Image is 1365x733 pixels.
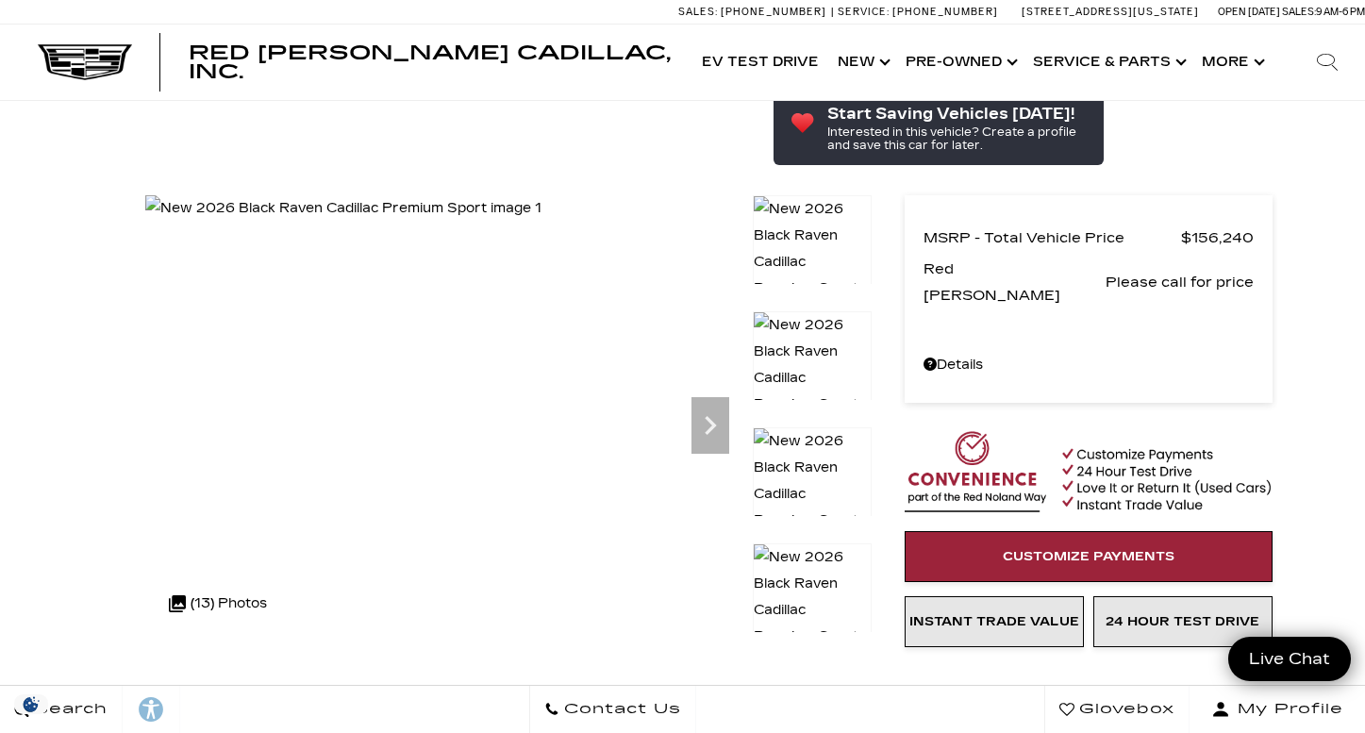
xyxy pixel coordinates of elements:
span: MSRP - Total Vehicle Price [924,225,1181,251]
span: Red [PERSON_NAME] Cadillac, Inc. [189,42,671,83]
span: Live Chat [1240,648,1340,670]
span: [PHONE_NUMBER] [892,6,998,18]
span: My Profile [1230,696,1343,723]
a: New [828,25,896,100]
img: New 2026 Black Raven Cadillac Premium Sport image 4 [753,543,872,677]
img: New 2026 Black Raven Cadillac Premium Sport image 1 [145,195,541,222]
a: Pre-Owned [896,25,1024,100]
span: 24 Hour Test Drive [1106,614,1259,629]
iframe: Watch videos, learn about new EV models, and find the right one for you! [145,657,872,658]
span: 9 AM-6 PM [1316,6,1365,18]
a: Customize Payments [905,531,1273,582]
span: Service: [838,6,890,18]
span: Instant Trade Value [909,614,1079,629]
div: (13) Photos [159,581,276,626]
a: Details [924,352,1254,378]
span: Red [PERSON_NAME] [924,256,1106,308]
span: Contact Us [559,696,681,723]
span: Open [DATE] [1218,6,1280,18]
span: Search [29,696,108,723]
a: MSRP - Total Vehicle Price $156,240 [924,225,1254,251]
a: Glovebox [1044,686,1190,733]
span: Please call for price [1106,269,1254,295]
span: Sales: [1282,6,1316,18]
a: Service & Parts [1024,25,1192,100]
span: Glovebox [1074,696,1174,723]
button: More [1192,25,1271,100]
a: EV Test Drive [692,25,828,100]
a: Contact Us [529,686,696,733]
div: Next [691,397,729,454]
img: Cadillac Dark Logo with Cadillac White Text [38,44,132,80]
section: Click to Open Cookie Consent Modal [9,694,53,714]
a: Red [PERSON_NAME] Please call for price [924,256,1254,308]
button: Open user profile menu [1190,686,1365,733]
img: Opt-Out Icon [9,694,53,714]
img: New 2026 Black Raven Cadillac Premium Sport image 3 [753,427,872,561]
a: Service: [PHONE_NUMBER] [831,7,1003,17]
span: Customize Payments [1003,549,1174,564]
span: [PHONE_NUMBER] [721,6,826,18]
span: Sales: [678,6,718,18]
a: [STREET_ADDRESS][US_STATE] [1022,6,1199,18]
a: 24 Hour Test Drive [1093,596,1273,647]
span: $156,240 [1181,225,1254,251]
a: Sales: [PHONE_NUMBER] [678,7,831,17]
img: New 2026 Black Raven Cadillac Premium Sport image 1 [753,195,872,329]
a: Instant Trade Value [905,596,1084,647]
a: Red [PERSON_NAME] Cadillac, Inc. [189,43,674,81]
img: New 2026 Black Raven Cadillac Premium Sport image 2 [753,311,872,445]
a: Live Chat [1228,637,1351,681]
